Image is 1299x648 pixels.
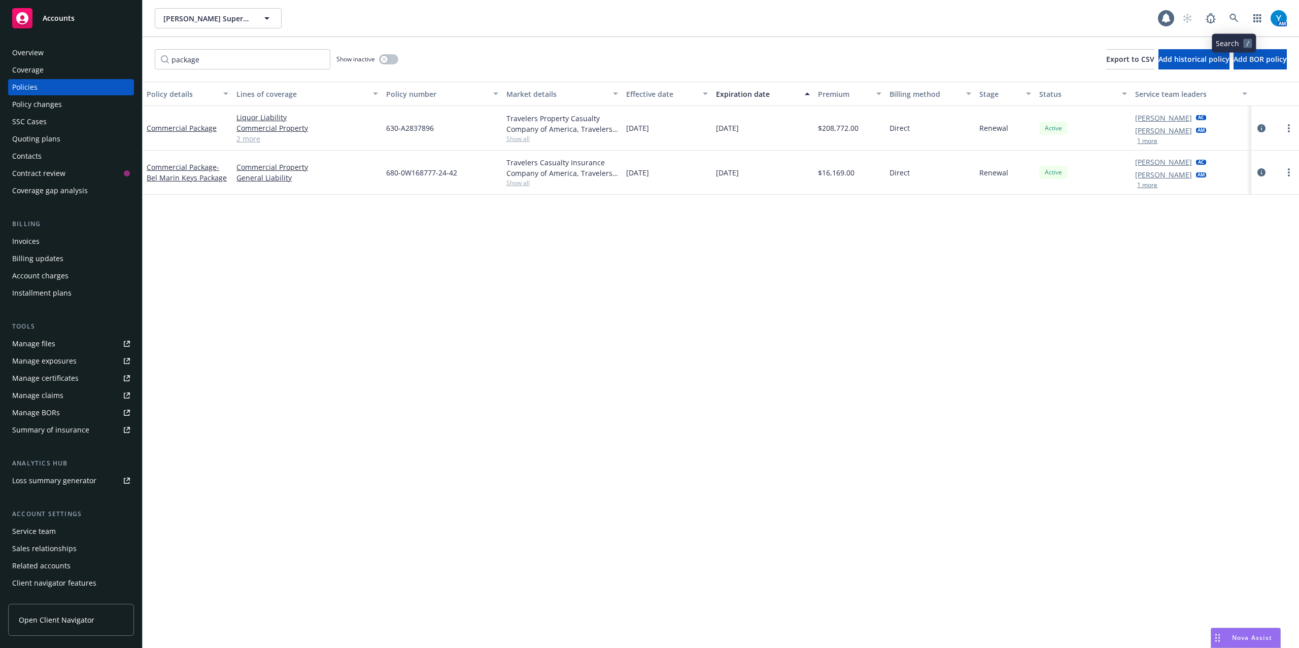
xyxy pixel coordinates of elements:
[12,268,69,284] div: Account charges
[1271,10,1287,26] img: photo
[43,14,75,22] span: Accounts
[8,233,134,249] a: Invoices
[8,79,134,95] a: Policies
[12,405,60,421] div: Manage BORs
[147,123,217,133] a: Commercial Package
[979,89,1020,99] div: Stage
[1158,54,1229,64] span: Add historical policy
[386,89,487,99] div: Policy number
[506,113,618,134] div: Travelers Property Casualty Company of America, Travelers Insurance
[1255,166,1268,178] a: circleInformation
[1135,89,1236,99] div: Service team leaders
[1234,49,1287,69] button: Add BOR policy
[506,178,618,187] span: Show all
[12,353,77,369] div: Manage exposures
[712,82,814,106] button: Expiration date
[1247,8,1268,28] a: Switch app
[1211,628,1281,648] button: Nova Assist
[155,8,282,28] button: [PERSON_NAME] Supermarkets, Inc.
[143,82,232,106] button: Policy details
[1283,166,1295,178] a: more
[890,167,910,178] span: Direct
[12,250,63,267] div: Billing updates
[12,592,56,608] div: Client access
[1035,82,1131,106] button: Status
[12,285,72,301] div: Installment plans
[502,82,622,106] button: Market details
[1131,82,1251,106] button: Service team leaders
[232,82,382,106] button: Lines of coverage
[8,268,134,284] a: Account charges
[8,458,134,469] div: Analytics hub
[8,541,134,557] a: Sales relationships
[12,370,79,386] div: Manage certificates
[818,89,871,99] div: Premium
[814,82,886,106] button: Premium
[1137,182,1157,188] button: 1 more
[979,123,1008,133] span: Renewal
[163,13,251,24] span: [PERSON_NAME] Supermarkets, Inc.
[8,422,134,438] a: Summary of insurance
[12,558,71,574] div: Related accounts
[8,405,134,421] a: Manage BORs
[236,162,378,172] a: Commercial Property
[1043,124,1064,133] span: Active
[8,558,134,574] a: Related accounts
[890,89,960,99] div: Billing method
[8,336,134,352] a: Manage files
[12,96,62,113] div: Policy changes
[236,112,378,123] a: Liquor Liability
[1211,628,1224,647] div: Drag to move
[979,167,1008,178] span: Renewal
[1177,8,1198,28] a: Start snowing
[8,96,134,113] a: Policy changes
[12,183,88,199] div: Coverage gap analysis
[506,89,607,99] div: Market details
[975,82,1035,106] button: Stage
[1255,122,1268,134] a: circleInformation
[8,4,134,32] a: Accounts
[155,49,330,69] input: Filter by keyword...
[12,422,89,438] div: Summary of insurance
[12,165,65,182] div: Contract review
[8,321,134,332] div: Tools
[8,165,134,182] a: Contract review
[236,133,378,144] a: 2 more
[8,473,134,489] a: Loss summary generator
[8,387,134,404] a: Manage claims
[8,183,134,199] a: Coverage gap analysis
[1135,169,1192,180] a: [PERSON_NAME]
[890,123,910,133] span: Direct
[1106,54,1154,64] span: Export to CSV
[236,172,378,183] a: General Liability
[8,114,134,130] a: SSC Cases
[626,167,649,178] span: [DATE]
[336,55,375,63] span: Show inactive
[626,123,649,133] span: [DATE]
[1137,138,1157,144] button: 1 more
[12,45,44,61] div: Overview
[12,148,42,164] div: Contacts
[8,62,134,78] a: Coverage
[1106,49,1154,69] button: Export to CSV
[506,134,618,143] span: Show all
[716,123,739,133] span: [DATE]
[1158,49,1229,69] button: Add historical policy
[1039,89,1116,99] div: Status
[12,387,63,404] div: Manage claims
[12,336,55,352] div: Manage files
[818,167,854,178] span: $16,169.00
[12,62,44,78] div: Coverage
[716,89,799,99] div: Expiration date
[1135,157,1192,167] a: [PERSON_NAME]
[8,285,134,301] a: Installment plans
[1234,54,1287,64] span: Add BOR policy
[8,523,134,539] a: Service team
[1224,8,1244,28] a: Search
[8,592,134,608] a: Client access
[622,82,712,106] button: Effective date
[19,615,94,625] span: Open Client Navigator
[12,79,38,95] div: Policies
[147,162,227,183] a: Commercial Package
[8,353,134,369] span: Manage exposures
